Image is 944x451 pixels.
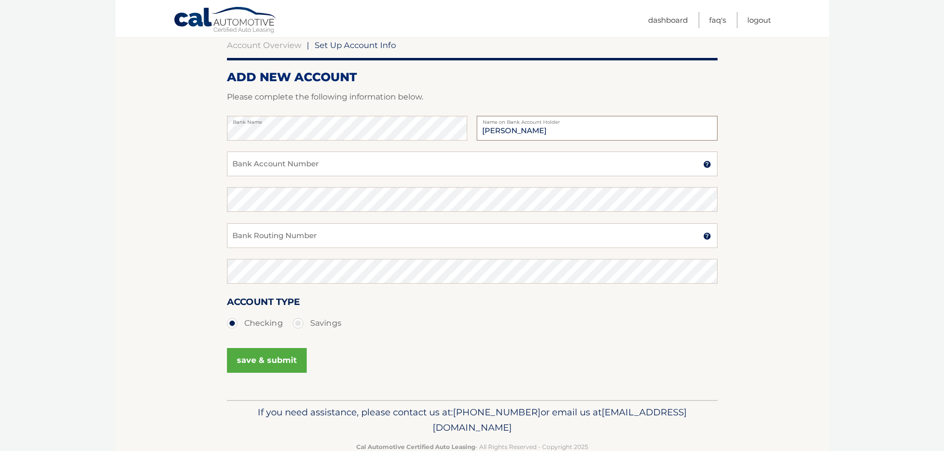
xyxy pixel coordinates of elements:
button: save & submit [227,348,307,373]
input: Name on Account (Account Holder Name) [477,116,717,141]
span: Set Up Account Info [315,40,396,50]
a: Cal Automotive [173,6,278,35]
a: FAQ's [709,12,726,28]
h2: ADD NEW ACCOUNT [227,70,718,85]
span: | [307,40,309,50]
label: Name on Bank Account Holder [477,116,717,124]
img: tooltip.svg [703,232,711,240]
input: Bank Routing Number [227,223,718,248]
span: [PHONE_NUMBER] [453,406,541,418]
label: Checking [227,313,283,333]
label: Savings [293,313,341,333]
a: Logout [747,12,771,28]
strong: Cal Automotive Certified Auto Leasing [356,443,475,451]
input: Bank Account Number [227,151,718,176]
label: Bank Name [227,116,467,124]
a: Account Overview [227,40,301,50]
a: Dashboard [648,12,688,28]
p: Please complete the following information below. [227,90,718,104]
label: Account Type [227,295,300,313]
img: tooltip.svg [703,160,711,168]
p: If you need assistance, please contact us at: or email us at [233,404,711,436]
